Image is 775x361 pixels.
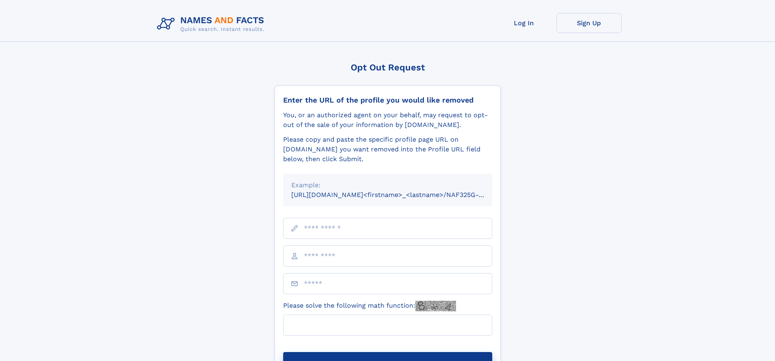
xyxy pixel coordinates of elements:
[154,13,271,35] img: Logo Names and Facts
[275,62,501,72] div: Opt Out Request
[491,13,557,33] a: Log In
[291,180,484,190] div: Example:
[283,301,456,311] label: Please solve the following math function:
[283,110,492,130] div: You, or an authorized agent on your behalf, may request to opt-out of the sale of your informatio...
[283,135,492,164] div: Please copy and paste the specific profile page URL on [DOMAIN_NAME] you want removed into the Pr...
[557,13,622,33] a: Sign Up
[291,191,508,199] small: [URL][DOMAIN_NAME]<firstname>_<lastname>/NAF325G-xxxxxxxx
[283,96,492,105] div: Enter the URL of the profile you would like removed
